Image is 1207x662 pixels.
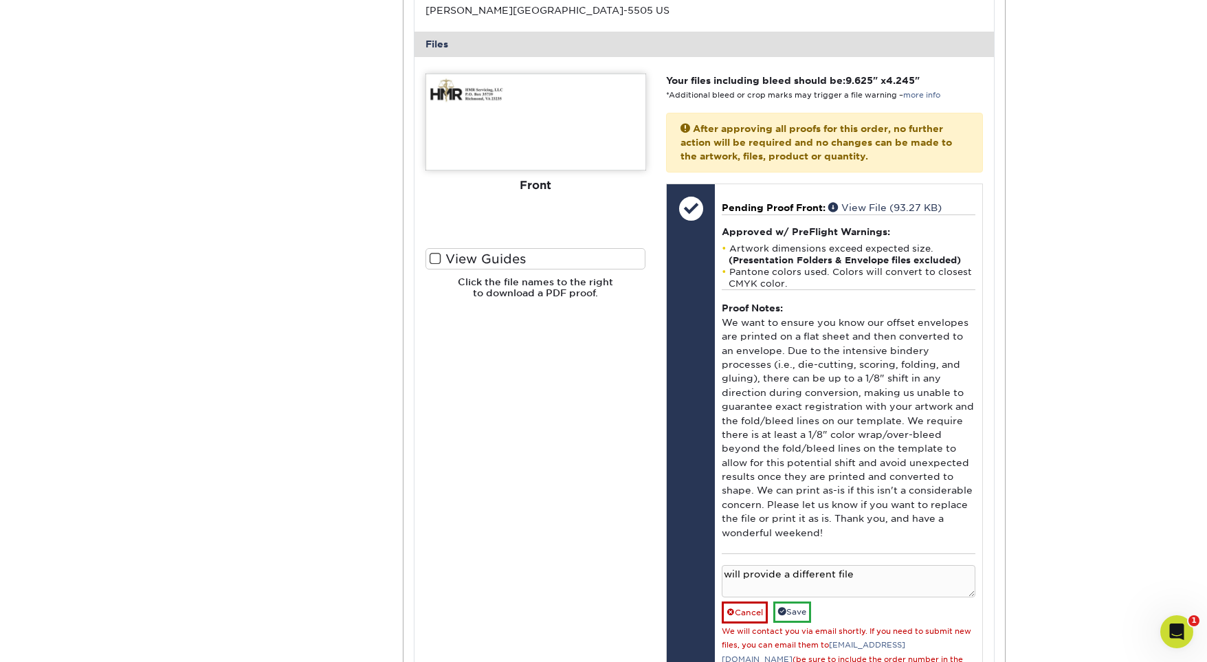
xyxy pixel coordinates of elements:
[722,289,975,553] div: We want to ensure you know our offset envelopes are printed on a flat sheet and then converted to...
[722,243,975,266] li: Artwork dimensions exceed expected size.
[773,602,811,623] a: Save
[729,255,961,265] strong: (Presentation Folders & Envelope files excluded)
[414,32,995,56] div: Files
[425,276,646,310] h6: Click the file names to the right to download a PDF proof.
[722,226,975,237] h4: Approved w/ PreFlight Warnings:
[722,202,826,213] span: Pending Proof Front:
[425,248,646,269] label: View Guides
[722,302,783,313] strong: Proof Notes:
[886,75,915,86] span: 4.245
[1160,615,1193,648] iframe: Intercom live chat
[666,91,940,100] small: *Additional bleed or crop marks may trigger a file warning –
[845,75,873,86] span: 9.625
[903,91,940,100] a: more info
[722,266,975,289] li: Pantone colors used. Colors will convert to closest CMYK color.
[680,123,952,162] strong: After approving all proofs for this order, no further action will be required and no changes can ...
[828,202,942,213] a: View File (93.27 KB)
[722,602,768,624] a: Cancel
[1188,615,1199,626] span: 1
[425,170,646,201] div: Front
[666,75,920,86] strong: Your files including bleed should be: " x "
